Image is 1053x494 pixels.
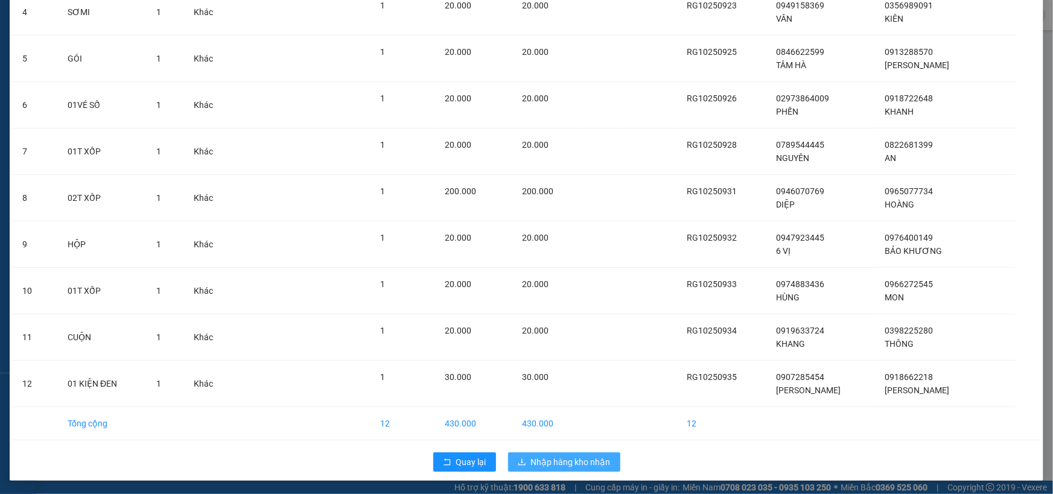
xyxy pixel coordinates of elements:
[184,128,234,175] td: Khác
[13,36,58,82] td: 5
[58,407,147,440] td: Tổng cộng
[522,93,549,103] span: 20.000
[380,326,385,335] span: 1
[456,455,486,469] span: Quay lại
[522,47,549,57] span: 20.000
[518,458,526,467] span: download
[776,153,809,163] span: NGUYÊN
[156,286,161,296] span: 1
[776,107,798,116] span: PHẾN
[184,36,234,82] td: Khác
[380,372,385,382] span: 1
[522,279,549,289] span: 20.000
[687,233,737,242] span: RG10250932
[776,326,824,335] span: 0919633724
[687,372,737,382] span: RG10250935
[443,458,451,467] span: rollback
[445,186,476,196] span: 200.000
[885,279,933,289] span: 0966272545
[445,47,471,57] span: 20.000
[13,268,58,314] td: 10
[776,93,829,103] span: 02973864009
[184,268,234,314] td: Khác
[776,246,791,256] span: 6 VỊ
[380,1,385,10] span: 1
[13,128,58,175] td: 7
[776,140,824,150] span: 0789544445
[380,140,385,150] span: 1
[380,47,385,57] span: 1
[687,1,737,10] span: RG10250923
[13,314,58,361] td: 11
[380,233,385,242] span: 1
[156,332,161,342] span: 1
[776,200,795,209] span: DIỆP
[156,7,161,17] span: 1
[58,36,147,82] td: GÓI
[677,407,767,440] td: 12
[371,407,435,440] td: 12
[445,93,471,103] span: 20.000
[13,361,58,407] td: 12
[522,1,549,10] span: 20.000
[156,147,161,156] span: 1
[776,233,824,242] span: 0947923445
[184,82,234,128] td: Khác
[522,233,549,242] span: 20.000
[445,279,471,289] span: 20.000
[156,100,161,110] span: 1
[508,452,620,472] button: downloadNhập hàng kho nhận
[885,14,903,24] span: KIÊN
[156,193,161,203] span: 1
[13,82,58,128] td: 6
[885,385,949,395] span: [PERSON_NAME]
[776,186,824,196] span: 0946070769
[885,153,896,163] span: AN
[885,372,933,382] span: 0918662218
[776,385,841,395] span: [PERSON_NAME]
[445,140,471,150] span: 20.000
[776,293,800,302] span: HÙNG
[184,221,234,268] td: Khác
[380,279,385,289] span: 1
[58,82,147,128] td: 01VÉ SỐ
[522,140,549,150] span: 20.000
[184,175,234,221] td: Khác
[776,1,824,10] span: 0949158369
[687,93,737,103] span: RG10250926
[522,186,553,196] span: 200.000
[776,279,824,289] span: 0974883436
[687,326,737,335] span: RG10250934
[531,455,611,469] span: Nhập hàng kho nhận
[13,221,58,268] td: 9
[885,200,914,209] span: HOÀNG
[687,140,737,150] span: RG10250928
[156,54,161,63] span: 1
[776,14,792,24] span: VÂN
[156,239,161,249] span: 1
[58,268,147,314] td: 01T XỐP
[687,279,737,289] span: RG10250933
[885,186,933,196] span: 0965077734
[184,314,234,361] td: Khác
[776,339,805,349] span: KHANG
[512,407,578,440] td: 430.000
[885,60,949,70] span: [PERSON_NAME]
[885,140,933,150] span: 0822681399
[885,47,933,57] span: 0913288570
[13,175,58,221] td: 8
[380,93,385,103] span: 1
[522,372,549,382] span: 30.000
[885,293,904,302] span: MON
[885,339,914,349] span: THÔNG
[58,361,147,407] td: 01 KIỆN ĐEN
[885,93,933,103] span: 0918722648
[58,221,147,268] td: HỘP
[885,233,933,242] span: 0976400149
[445,233,471,242] span: 20.000
[776,47,824,57] span: 0846622599
[156,379,161,388] span: 1
[885,326,933,335] span: 0398225280
[522,326,549,335] span: 20.000
[380,186,385,196] span: 1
